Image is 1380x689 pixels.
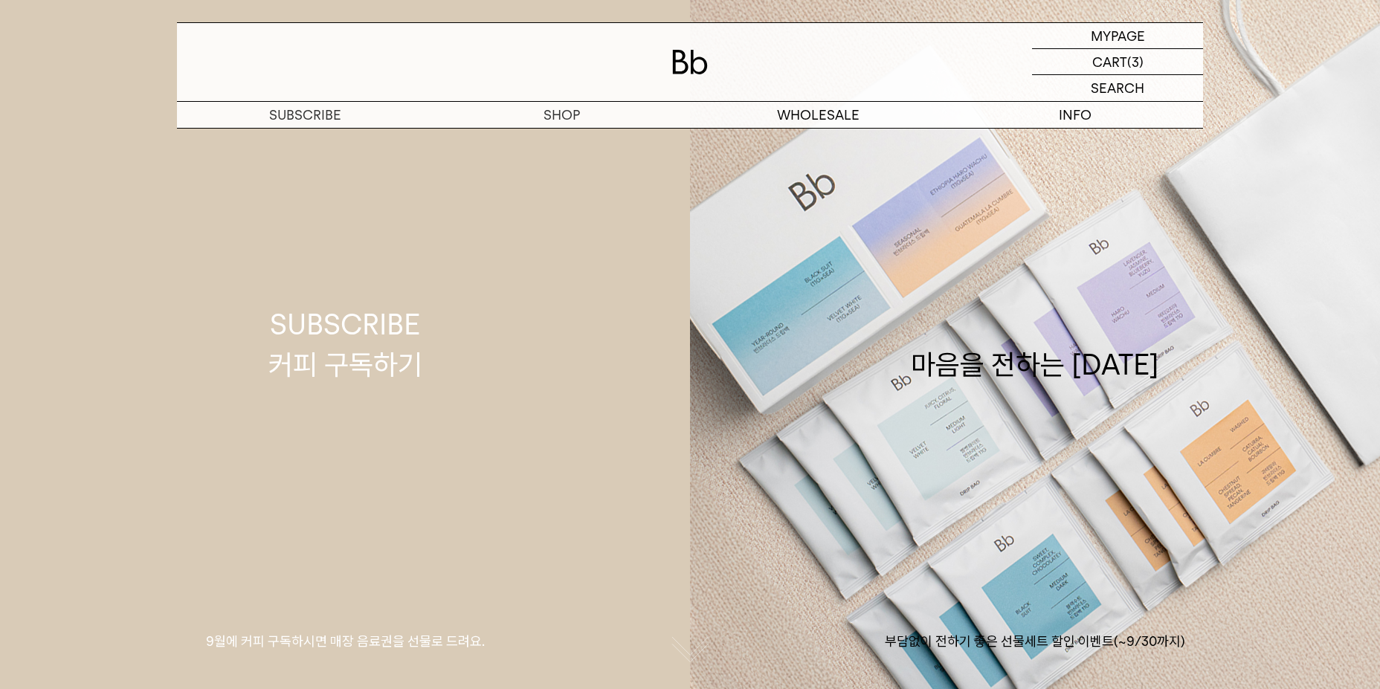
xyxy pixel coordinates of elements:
[1032,49,1203,75] a: CART (3)
[268,305,422,384] div: SUBSCRIBE 커피 구독하기
[1032,23,1203,49] a: MYPAGE
[690,102,947,128] p: WHOLESALE
[433,102,690,128] a: SHOP
[672,50,708,74] img: 로고
[1127,49,1144,74] p: (3)
[1091,23,1145,48] p: MYPAGE
[911,305,1159,384] div: 마음을 전하는 [DATE]
[947,102,1203,128] p: INFO
[177,102,433,128] a: SUBSCRIBE
[690,633,1380,650] p: 부담없이 전하기 좋은 선물세트 할인 이벤트(~9/30까지)
[1092,49,1127,74] p: CART
[1091,75,1144,101] p: SEARCH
